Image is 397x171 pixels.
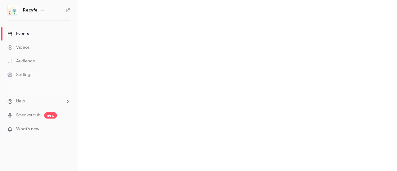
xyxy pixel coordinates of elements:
[7,98,70,105] li: help-dropdown-opener
[8,5,18,15] img: Recyfe
[16,112,41,119] a: SpeakerHub
[7,58,35,64] div: Audience
[7,72,32,78] div: Settings
[44,112,57,119] span: new
[23,7,38,13] h6: Recyfe
[7,31,29,37] div: Events
[7,44,29,51] div: Videos
[16,98,25,105] span: Help
[16,126,39,133] span: What's new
